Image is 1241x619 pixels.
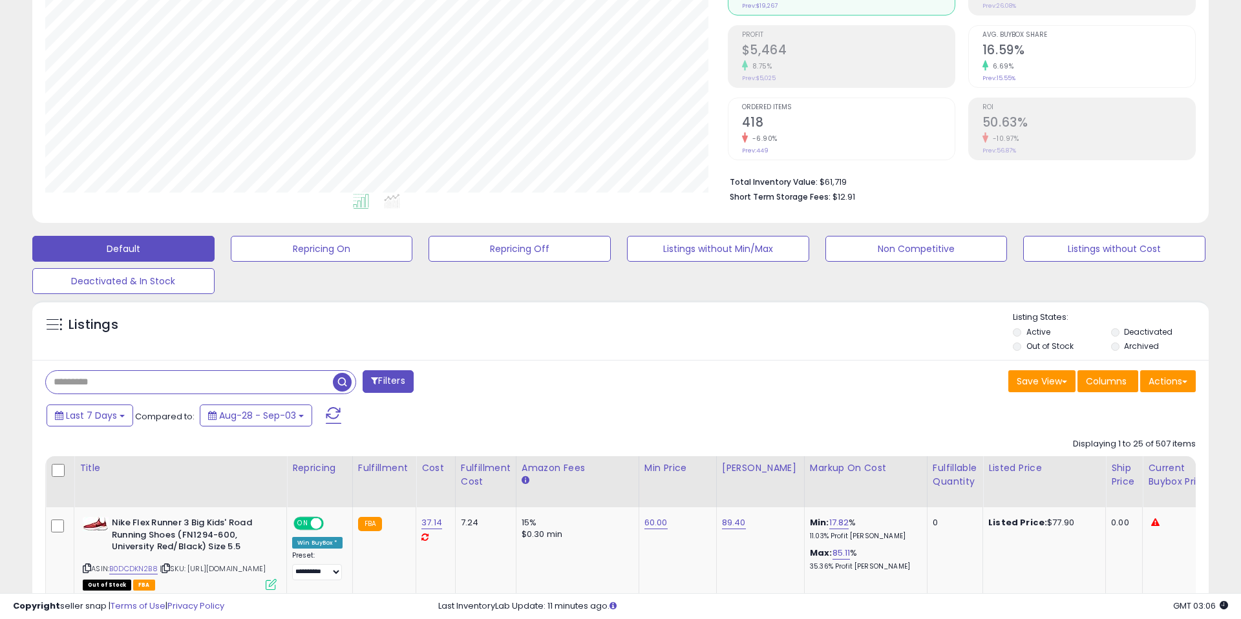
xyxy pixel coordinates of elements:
button: Columns [1077,370,1138,392]
button: Save View [1008,370,1076,392]
a: 85.11 [833,547,851,560]
div: Markup on Cost [810,461,922,475]
small: 6.69% [988,61,1014,71]
div: 15% [522,517,629,529]
b: Short Term Storage Fees: [730,191,831,202]
span: Ordered Items [742,104,955,111]
div: Title [80,461,281,475]
button: Filters [363,370,413,393]
label: Deactivated [1124,326,1172,337]
li: $61,719 [730,173,1186,189]
p: 35.36% Profit [PERSON_NAME] [810,562,917,571]
div: Min Price [644,461,711,475]
div: Repricing [292,461,347,475]
small: Amazon Fees. [522,475,529,487]
span: Compared to: [135,410,195,423]
span: $12.91 [833,191,855,203]
a: 37.14 [421,516,442,529]
a: 89.40 [722,516,746,529]
small: -6.90% [748,134,778,143]
div: Win BuyBox * [292,537,343,549]
th: The percentage added to the cost of goods (COGS) that forms the calculator for Min & Max prices. [804,456,927,507]
button: Repricing On [231,236,413,262]
div: Fulfillment Cost [461,461,511,488]
div: Fulfillable Quantity [933,461,977,488]
span: Columns [1086,375,1127,388]
button: Non Competitive [825,236,1008,262]
div: % [810,547,917,571]
b: Total Inventory Value: [730,176,818,187]
div: Amazon Fees [522,461,633,475]
small: Prev: $5,025 [742,74,776,82]
span: All listings that are currently out of stock and unavailable for purchase on Amazon [83,580,131,591]
h5: Listings [69,316,118,334]
button: Aug-28 - Sep-03 [200,404,312,426]
button: Actions [1140,370,1196,392]
b: Min: [810,516,829,529]
div: $0.30 min [522,529,629,540]
button: Last 7 Days [47,404,133,426]
label: Active [1026,326,1050,337]
button: Listings without Cost [1023,236,1205,262]
div: 0.00 [1111,517,1132,529]
img: 31qJGSBGjdL._SL40_.jpg [83,517,109,531]
strong: Copyright [13,600,60,612]
span: 2025-09-11 03:06 GMT [1173,600,1228,612]
small: Prev: 15.55% [982,74,1015,82]
a: Terms of Use [111,600,165,612]
div: $77.90 [988,517,1096,529]
a: Privacy Policy [167,600,224,612]
small: -10.97% [988,134,1019,143]
label: Archived [1124,341,1159,351]
div: Fulfillment [358,461,410,475]
div: seller snap | | [13,600,224,613]
label: Out of Stock [1026,341,1074,351]
div: % [810,517,917,541]
button: Deactivated & In Stock [32,268,215,294]
b: Max: [810,547,833,559]
div: Preset: [292,551,343,580]
span: Last 7 Days [66,409,117,422]
small: Prev: $19,267 [742,2,778,10]
p: Listing States: [1013,311,1208,324]
span: FBA [133,580,155,591]
span: OFF [322,518,343,529]
span: Profit [742,32,955,39]
div: Displaying 1 to 25 of 507 items [1073,438,1196,450]
span: | SKU: [URL][DOMAIN_NAME] [160,563,266,574]
b: Listed Price: [988,516,1047,529]
h2: 16.59% [982,43,1195,60]
small: Prev: 56.87% [982,147,1016,154]
small: Prev: 449 [742,147,769,154]
span: Avg. Buybox Share [982,32,1195,39]
div: Last InventoryLab Update: 11 minutes ago. [438,600,1228,613]
span: ON [295,518,311,529]
div: [PERSON_NAME] [722,461,799,475]
small: FBA [358,517,382,531]
div: 0 [933,517,973,529]
button: Listings without Min/Max [627,236,809,262]
h2: 418 [742,115,955,132]
b: Nike Flex Runner 3 Big Kids' Road Running Shoes (FN1294-600, University Red/Black) Size 5.5 [112,517,269,556]
div: Cost [421,461,450,475]
a: B0DCDKN2B8 [109,563,158,574]
span: ROI [982,104,1195,111]
button: Repricing Off [429,236,611,262]
button: Default [32,236,215,262]
a: 60.00 [644,516,668,529]
div: Listed Price [988,461,1100,475]
div: Ship Price [1111,461,1137,488]
p: 11.03% Profit [PERSON_NAME] [810,532,917,541]
span: Aug-28 - Sep-03 [219,409,296,422]
div: 7.24 [461,517,506,529]
h2: $5,464 [742,43,955,60]
small: Prev: 26.08% [982,2,1016,10]
div: Current Buybox Price [1148,461,1214,488]
a: 17.82 [829,516,849,529]
small: 8.75% [748,61,772,71]
h2: 50.63% [982,115,1195,132]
